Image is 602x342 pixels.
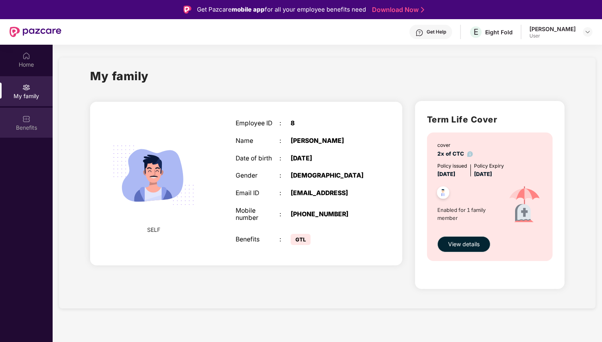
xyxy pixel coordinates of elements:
[291,172,368,180] div: [DEMOGRAPHIC_DATA]
[485,28,513,36] div: Eight Fold
[437,171,455,177] span: [DATE]
[474,162,504,170] div: Policy Expiry
[437,206,500,222] span: Enabled for 1 family member
[236,120,279,127] div: Employee ID
[421,6,424,14] img: Stroke
[474,171,492,177] span: [DATE]
[236,137,279,145] div: Name
[448,240,480,249] span: View details
[279,211,291,218] div: :
[433,184,453,204] img: svg+xml;base64,PHN2ZyB4bWxucz0iaHR0cDovL3d3dy53My5vcmcvMjAwMC9zdmciIHdpZHRoPSI0OC45NDMiIGhlaWdodD...
[437,236,490,252] button: View details
[427,113,553,126] h2: Term Life Cover
[437,162,467,170] div: Policy issued
[529,33,576,39] div: User
[415,29,423,37] img: svg+xml;base64,PHN2ZyBpZD0iSGVscC0zMngzMiIgeG1sbnM9Imh0dHA6Ly93d3cudzMub3JnLzIwMDAvc3ZnIiB3aWR0aD...
[437,141,473,149] div: cover
[22,115,30,123] img: svg+xml;base64,PHN2ZyBpZD0iQmVuZWZpdHMiIHhtbG5zPSJodHRwOi8vd3d3LnczLm9yZy8yMDAwL3N2ZyIgd2lkdGg9Ij...
[183,6,191,14] img: Logo
[291,234,311,245] span: GTL
[103,125,204,225] img: svg+xml;base64,PHN2ZyB4bWxucz0iaHR0cDovL3d3dy53My5vcmcvMjAwMC9zdmciIHdpZHRoPSIyMjQiIGhlaWdodD0iMT...
[437,150,473,157] span: 2x of CTC
[279,190,291,197] div: :
[279,236,291,243] div: :
[427,29,446,35] div: Get Help
[279,137,291,145] div: :
[279,172,291,180] div: :
[236,207,279,222] div: Mobile number
[232,6,265,13] strong: mobile app
[236,155,279,162] div: Date of birth
[90,67,149,85] h1: My family
[236,172,279,180] div: Gender
[291,137,368,145] div: [PERSON_NAME]
[197,5,366,14] div: Get Pazcare for all your employee benefits need
[279,120,291,127] div: :
[291,120,368,127] div: 8
[279,155,291,162] div: :
[236,236,279,243] div: Benefits
[467,151,473,157] img: info
[584,29,591,35] img: svg+xml;base64,PHN2ZyBpZD0iRHJvcGRvd24tMzJ4MzIiIHhtbG5zPSJodHRwOi8vd3d3LnczLm9yZy8yMDAwL3N2ZyIgd2...
[147,225,160,234] span: SELF
[372,6,422,14] a: Download Now
[10,27,61,37] img: New Pazcare Logo
[500,178,549,232] img: icon
[291,211,368,218] div: [PHONE_NUMBER]
[291,155,368,162] div: [DATE]
[529,25,576,33] div: [PERSON_NAME]
[22,52,30,60] img: svg+xml;base64,PHN2ZyBpZD0iSG9tZSIgeG1sbnM9Imh0dHA6Ly93d3cudzMub3JnLzIwMDAvc3ZnIiB3aWR0aD0iMjAiIG...
[22,83,30,91] img: svg+xml;base64,PHN2ZyB3aWR0aD0iMjAiIGhlaWdodD0iMjAiIHZpZXdCb3g9IjAgMCAyMCAyMCIgZmlsbD0ibm9uZSIgeG...
[291,190,368,197] div: [EMAIL_ADDRESS]
[236,190,279,197] div: Email ID
[474,27,478,37] span: E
